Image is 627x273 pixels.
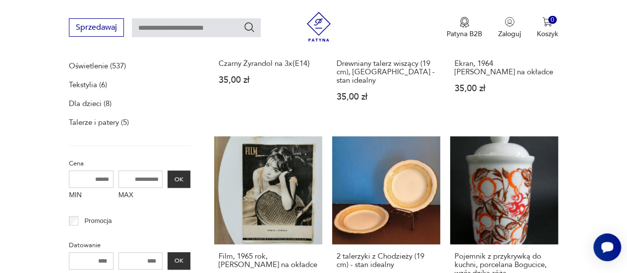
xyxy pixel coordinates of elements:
[337,59,436,85] h3: Drewniany talerz wiszący (19 cm), [GEOGRAPHIC_DATA] - stan idealny
[219,59,318,68] h3: Czarny Żyrandol na 3x{E14}
[118,188,163,204] label: MAX
[219,76,318,84] p: 35,00 zł
[168,252,190,270] button: OK
[498,17,521,39] button: Zaloguj
[447,29,482,39] p: Patyna B2B
[505,17,514,27] img: Ikonka użytkownika
[447,17,482,39] a: Ikona medaluPatyna B2B
[537,29,558,39] p: Koszyk
[69,158,190,169] p: Cena
[537,17,558,39] button: 0Koszyk
[304,12,334,42] img: Patyna - sklep z meblami i dekoracjami vintage
[593,233,621,261] iframe: Smartsupp widget button
[243,21,255,33] button: Szukaj
[84,216,112,226] p: Promocja
[69,97,112,110] a: Dla dzieci (8)
[548,16,557,24] div: 0
[69,18,124,37] button: Sprzedawaj
[337,252,436,269] h3: 2 talerzyki z Chodzieży (19 cm) - stan idealny
[542,17,552,27] img: Ikona koszyka
[455,59,554,76] h3: Ekran, 1964 [PERSON_NAME] na okładce
[459,17,469,28] img: Ikona medalu
[69,188,114,204] label: MIN
[69,59,126,73] a: Oświetlenie (537)
[69,240,190,251] p: Datowanie
[168,170,190,188] button: OK
[455,84,554,93] p: 35,00 zł
[447,17,482,39] button: Patyna B2B
[69,78,107,92] a: Tekstylia (6)
[69,25,124,32] a: Sprzedawaj
[219,252,318,269] h3: Film, 1965 rok, [PERSON_NAME] na okładce
[498,29,521,39] p: Zaloguj
[69,115,129,129] a: Talerze i patery (5)
[337,93,436,101] p: 35,00 zł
